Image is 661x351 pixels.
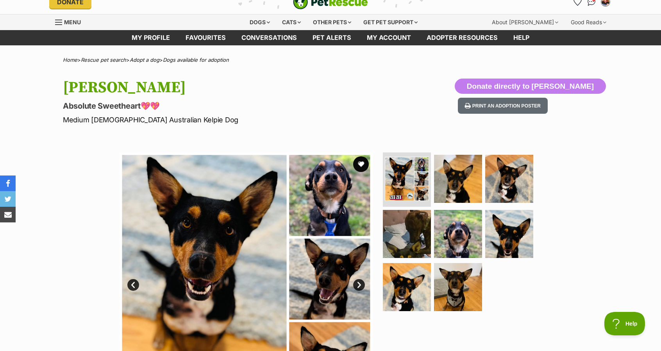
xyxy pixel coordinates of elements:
p: Absolute Sweetheart💖💖 [63,100,393,111]
a: Rescue pet search [81,57,126,63]
img: Photo of Zee Zee [485,210,533,258]
img: Photo of Zee Zee [385,157,429,201]
div: Dogs [244,14,275,30]
div: Good Reads [565,14,612,30]
a: Menu [55,14,86,29]
div: Get pet support [358,14,423,30]
div: > > > [43,57,618,63]
span: Menu [64,19,81,25]
img: Photo of Zee Zee [434,263,482,311]
a: Next [353,279,365,291]
a: My profile [124,30,178,45]
a: Adopter resources [419,30,506,45]
a: Pet alerts [305,30,359,45]
a: conversations [234,30,305,45]
h1: [PERSON_NAME] [63,79,393,97]
a: Help [506,30,537,45]
img: Photo of Zee Zee [383,210,431,258]
a: Favourites [178,30,234,45]
img: Photo of Zee Zee [434,210,482,258]
a: Home [63,57,77,63]
div: About [PERSON_NAME] [486,14,564,30]
iframe: Help Scout Beacon - Open [604,312,645,335]
img: Photo of Zee Zee [383,263,431,311]
a: Dogs available for adoption [163,57,229,63]
a: Prev [127,279,139,291]
a: Adopt a dog [130,57,159,63]
img: Photo of Zee Zee [434,155,482,203]
p: Medium [DEMOGRAPHIC_DATA] Australian Kelpie Dog [63,115,393,125]
div: Other pets [307,14,357,30]
a: My account [359,30,419,45]
div: Cats [277,14,306,30]
button: favourite [353,156,369,172]
button: Donate directly to [PERSON_NAME] [455,79,606,94]
img: Photo of Zee Zee [485,155,533,203]
button: Print an adoption poster [458,98,548,114]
